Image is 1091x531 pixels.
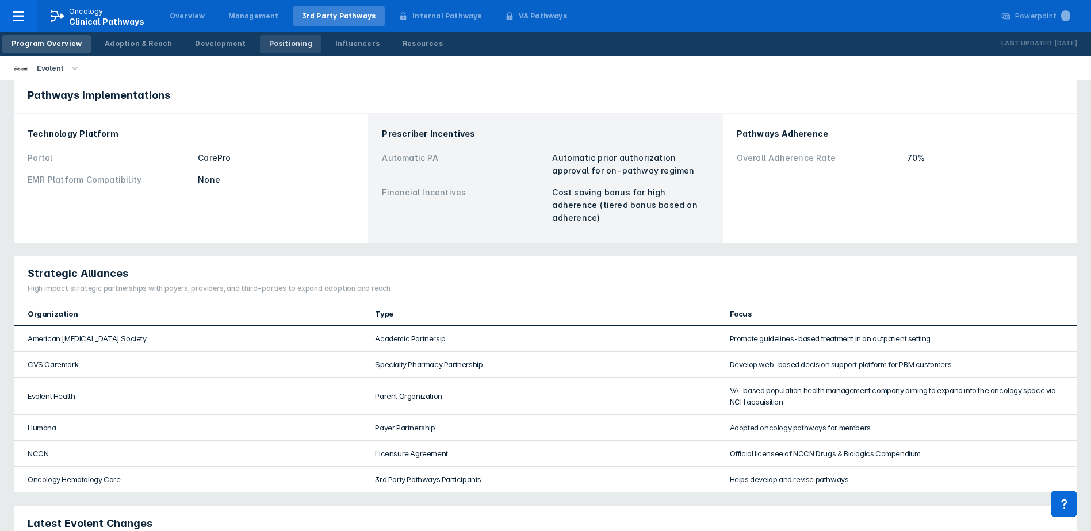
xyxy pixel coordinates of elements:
[730,309,1063,318] div: Focus
[393,35,452,53] a: Resources
[69,17,144,26] span: Clinical Pathways
[195,39,246,49] div: Development
[28,152,191,164] div: Portal
[302,11,376,21] div: 3rd Party Pathways
[198,174,354,186] div: None
[14,326,368,352] td: American [MEDICAL_DATA] Society
[723,326,1077,352] td: Promote guidelines-based treatment in an outpatient setting
[723,352,1077,378] td: Develop web-based decision support platform for PBM customers
[14,415,368,441] td: Humana
[14,352,368,378] td: CVS Caremark
[160,6,215,26] a: Overview
[368,378,722,415] td: Parent Organization
[2,35,91,53] a: Program Overview
[28,174,191,186] div: EMR Platform Compatibility
[186,35,255,53] a: Development
[14,378,368,415] td: Evolent Health
[1015,11,1070,21] div: Powerpoint
[28,88,170,102] span: Pathways Implementations
[1054,38,1077,49] p: [DATE]
[28,128,354,140] div: Technology Platform
[368,352,722,378] td: Specialty Pharmacy Partnership
[219,6,288,26] a: Management
[368,467,722,492] td: 3rd Party Pathways Participants
[519,11,567,21] div: VA Pathways
[269,39,312,49] div: Positioning
[907,152,1063,164] div: 70%
[28,267,128,280] span: Strategic Alliances
[28,283,391,294] div: High impact strategic partnerships with payers, providers, and third-parties to expand adoption a...
[382,186,545,224] div: Financial Incentives
[28,517,152,530] span: Latest Evolent Changes
[32,60,68,76] div: Evolent
[105,39,172,49] div: Adoption & Reach
[170,11,205,21] div: Overview
[737,152,900,164] div: Overall Adherence Rate
[14,61,28,75] img: new-century-health
[335,39,380,49] div: Influencers
[326,35,389,53] a: Influencers
[1001,38,1054,49] p: Last Updated:
[293,6,385,26] a: 3rd Party Pathways
[28,309,361,318] div: Organization
[228,11,279,21] div: Management
[14,441,368,467] td: NCCN
[368,326,722,352] td: Academic Partnersip
[12,39,82,49] div: Program Overview
[14,467,368,492] td: Oncology Hematology Care
[69,6,104,17] p: Oncology
[723,441,1077,467] td: Official licensee of NCCN Drugs & Biologics Compendium
[198,152,354,164] div: CarePro
[723,415,1077,441] td: Adopted oncology pathways for members
[382,128,709,140] div: Prescriber Incentives
[260,35,321,53] a: Positioning
[375,309,715,318] div: Type
[95,35,181,53] a: Adoption & Reach
[412,11,481,21] div: Internal Pathways
[1051,491,1077,517] div: Contact Support
[403,39,443,49] div: Resources
[368,415,722,441] td: Payer Partnership
[368,441,722,467] td: Licensure Agreement
[382,152,545,177] div: Automatic PA
[737,128,1063,140] div: Pathways Adherence
[723,467,1077,492] td: Helps develop and revise pathways
[723,378,1077,415] td: VA-based population health management company aiming to expand into the oncology space via NCH ac...
[552,186,709,224] div: Cost saving bonus for high adherence (tiered bonus based on adherence)
[552,152,709,177] div: Automatic prior authorization approval for on-pathway regimen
